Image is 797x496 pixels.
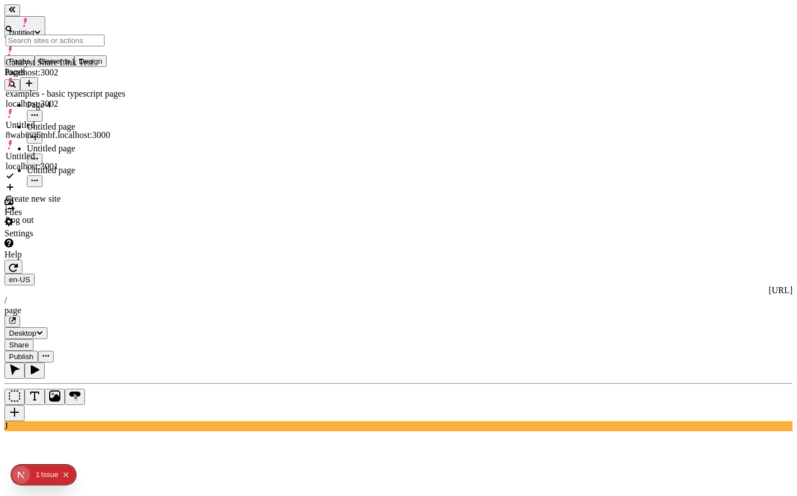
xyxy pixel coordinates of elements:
span: en-US [9,275,30,284]
button: Text [25,389,45,405]
div: Untitled [6,120,125,130]
span: Desktop [9,329,36,337]
button: Untitled [4,16,45,39]
button: Button [65,389,85,405]
button: Box [4,389,25,405]
div: Files [4,207,139,217]
button: Publish [4,351,38,363]
span: Share [9,341,29,349]
div: localhost:3002 [6,99,125,109]
div: Untitled [6,151,125,161]
div: Settings [4,228,139,239]
button: Pages [4,55,35,67]
div: Catalyst Share Link Test [6,58,125,68]
div: J [4,421,793,431]
div: examples - basic typescript pages [6,89,125,99]
div: Suggestions [6,46,125,225]
button: Image [45,389,65,405]
div: / [4,295,793,306]
div: Pages [4,67,139,77]
button: Desktop [4,327,48,339]
span: Publish [9,352,34,361]
div: Help [4,250,139,260]
div: localhost:3001 [6,161,125,171]
div: 8wabinq6mbf.localhost:3000 [6,130,125,140]
input: Search sites or actions [6,35,105,46]
div: localhost:3002 [6,68,125,78]
div: page [4,306,793,316]
p: Cookie Test Route [4,9,163,19]
div: Create new site [6,194,125,204]
button: Open locale picker [4,274,35,285]
button: Share [4,339,34,351]
div: [URL] [4,285,793,295]
div: Log out [6,215,125,225]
